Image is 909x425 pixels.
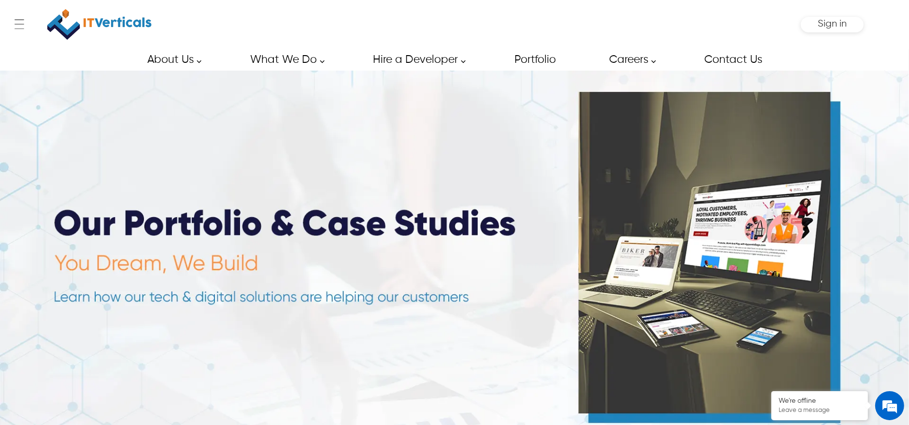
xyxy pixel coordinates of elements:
a: Hire a Developer [362,49,471,71]
a: Portfolio [503,49,566,71]
p: Leave a message [779,407,861,414]
em: Submit [142,298,175,311]
div: Minimize live chat window [158,5,182,28]
span: Sign in [818,19,847,29]
a: Sign in [818,22,847,28]
a: What We Do [239,49,330,71]
div: We're offline [779,397,861,405]
img: salesiqlogo_leal7QplfZFryJ6FIlVepeu7OftD7mt8q6exU6-34PB8prfIgodN67KcxXM9Y7JQ_.png [67,254,73,260]
em: Driven by SalesIQ [76,253,123,260]
a: IT Verticals Inc [45,5,153,44]
div: Leave a message [50,54,162,67]
span: We are offline. Please leave us a message. [20,122,169,220]
img: IT Verticals Inc [47,5,152,44]
a: Careers [598,49,661,71]
a: Contact Us [694,49,773,71]
img: logo_Zg8I0qSkbAqR2WFHt3p6CTuqpyXMFPubPcD2OT02zFN43Cy9FUNNG3NEPhM_Q1qe_.png [16,58,41,63]
a: About Us [136,49,207,71]
textarea: Type your message and click 'Submit' [5,264,184,298]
